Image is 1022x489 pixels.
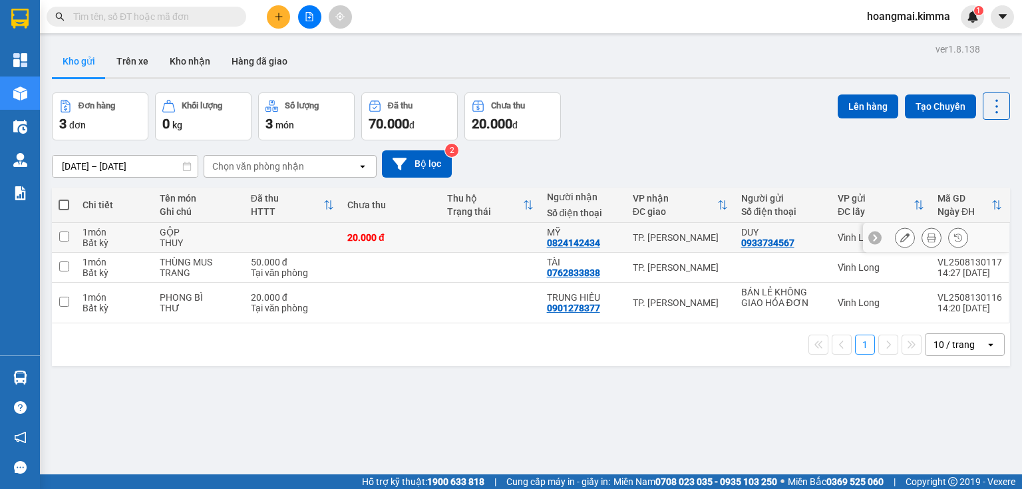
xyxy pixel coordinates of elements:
div: VL2508130116 [937,292,1002,303]
button: Lên hàng [838,94,898,118]
div: BÁN LẺ KHÔNG GIAO HÓA ĐƠN [741,287,824,308]
img: warehouse-icon [13,86,27,100]
span: Miền Bắc [788,474,884,489]
div: Số điện thoại [741,206,824,217]
div: THÙNG MUS [160,257,238,267]
span: notification [14,431,27,444]
span: file-add [305,12,314,21]
div: TRANG [160,267,238,278]
div: 50.000 đ [251,257,334,267]
strong: 1900 633 818 [427,476,484,487]
span: ⚪️ [780,479,784,484]
div: Chọn văn phòng nhận [212,160,304,173]
div: 14:27 [DATE] [937,267,1002,278]
button: Tạo Chuyến [905,94,976,118]
span: message [14,461,27,474]
th: Toggle SortBy [931,188,1009,223]
div: Mã GD [937,193,991,204]
div: 10 / trang [934,338,975,351]
span: copyright [948,477,957,486]
div: Vĩnh Long [838,262,924,273]
span: kg [172,120,182,130]
img: logo-vxr [11,9,29,29]
div: Chưa thu [491,101,525,110]
div: VP gửi [838,193,914,204]
div: VL2508130117 [937,257,1002,267]
div: 20.000 đ [251,292,334,303]
svg: open [357,161,368,172]
div: Bất kỳ [83,238,146,248]
span: Miền Nam [613,474,777,489]
div: Đơn hàng [79,101,115,110]
sup: 1 [974,6,983,15]
div: Đã thu [251,193,323,204]
div: TÀI [547,257,619,267]
div: 1 món [83,292,146,303]
div: PHONG BÌ [160,292,238,303]
span: aim [335,12,345,21]
span: Hỗ trợ kỹ thuật: [362,474,484,489]
div: Ghi chú [160,206,238,217]
div: ĐC lấy [838,206,914,217]
div: 20.000 đ [347,232,434,243]
div: Số lượng [285,101,319,110]
div: Tên món [160,193,238,204]
div: 0901278377 [547,303,600,313]
div: ver 1.8.138 [936,42,980,57]
span: caret-down [997,11,1009,23]
div: Người nhận [547,192,619,202]
div: Số điện thoại [547,208,619,218]
button: caret-down [991,5,1014,29]
th: Toggle SortBy [244,188,341,223]
span: 3 [265,116,273,132]
img: solution-icon [13,186,27,200]
div: Chưa thu [347,200,434,210]
div: 0933734567 [741,238,794,248]
button: Khối lượng0kg [155,92,252,140]
div: Bất kỳ [83,267,146,278]
button: aim [329,5,352,29]
button: Kho nhận [159,45,221,77]
img: warehouse-icon [13,371,27,385]
div: TP. [PERSON_NAME] [633,297,728,308]
div: THUY [160,238,238,248]
sup: 2 [445,144,458,157]
div: 0762833838 [547,267,600,278]
div: 1 món [83,257,146,267]
div: Trạng thái [447,206,523,217]
input: Tìm tên, số ĐT hoặc mã đơn [73,9,230,24]
div: DUY [741,227,824,238]
th: Toggle SortBy [626,188,735,223]
span: question-circle [14,401,27,414]
div: Tại văn phòng [251,267,334,278]
svg: open [985,339,996,350]
span: món [275,120,294,130]
button: Đơn hàng3đơn [52,92,148,140]
div: VP nhận [633,193,717,204]
span: search [55,12,65,21]
div: 14:20 [DATE] [937,303,1002,313]
img: dashboard-icon [13,53,27,67]
span: đơn [69,120,86,130]
div: TRUNG HIẾU [547,292,619,303]
img: warehouse-icon [13,120,27,134]
span: hoangmai.kimma [856,8,961,25]
span: 3 [59,116,67,132]
span: | [494,474,496,489]
button: file-add [298,5,321,29]
div: Thu hộ [447,193,523,204]
div: Vĩnh Long [838,297,924,308]
button: Chưa thu20.000đ [464,92,561,140]
span: đ [512,120,518,130]
img: icon-new-feature [967,11,979,23]
div: TP. [PERSON_NAME] [633,232,728,243]
span: 70.000 [369,116,409,132]
span: Cung cấp máy in - giấy in: [506,474,610,489]
span: 1 [976,6,981,15]
div: Bất kỳ [83,303,146,313]
span: | [894,474,896,489]
button: Hàng đã giao [221,45,298,77]
div: 0824142434 [547,238,600,248]
div: 1 món [83,227,146,238]
button: Trên xe [106,45,159,77]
